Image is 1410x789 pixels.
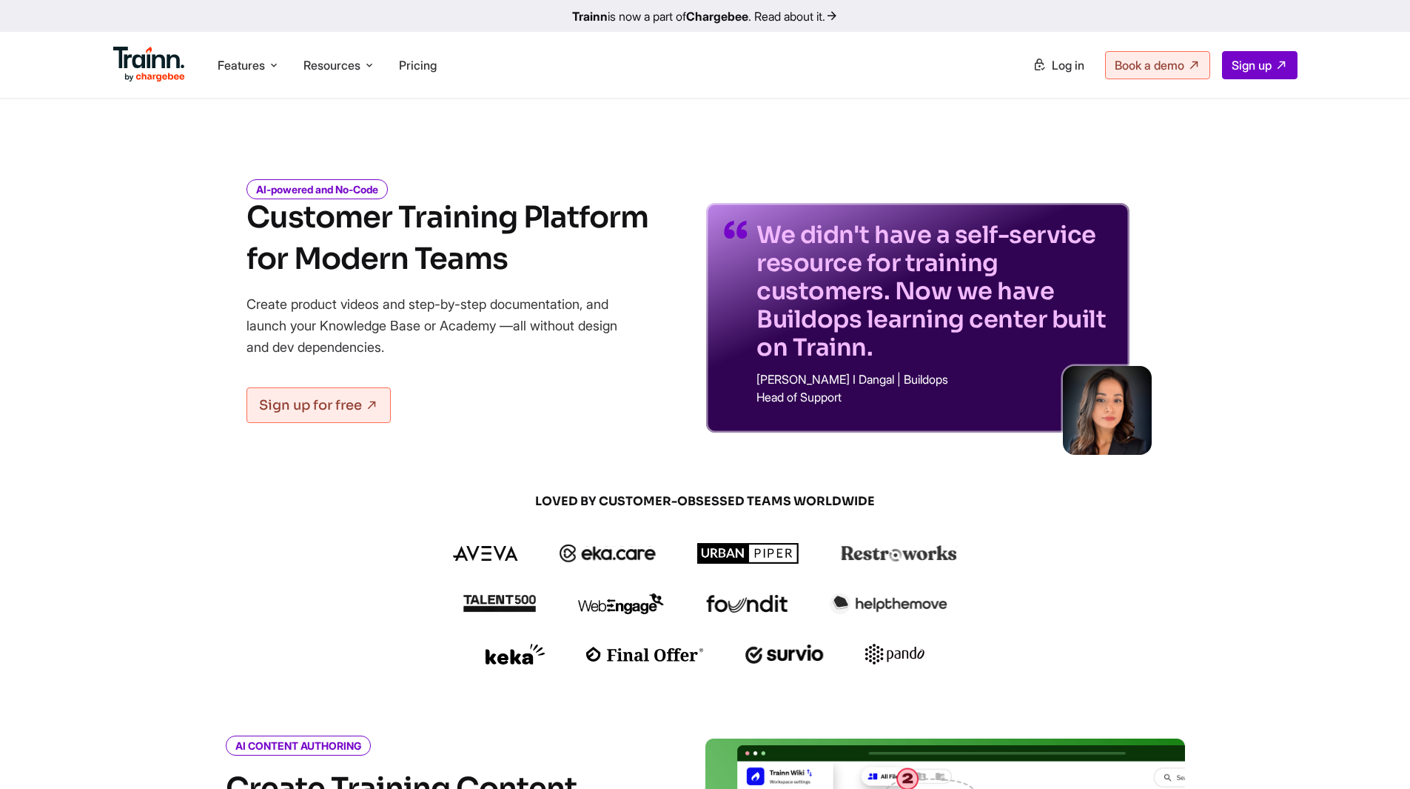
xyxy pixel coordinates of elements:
a: Book a demo [1105,51,1210,79]
img: quotes-purple.41a7099.svg [724,221,748,239]
a: Sign up for free [246,387,391,423]
img: helpthemove logo [830,593,947,614]
img: talent500 logo [463,594,537,613]
img: restroworks logo [841,545,957,562]
img: sabina-buildops.d2e8138.png [1063,366,1152,455]
img: keka logo [486,644,545,665]
img: Trainn Logo [113,47,186,82]
a: Sign up [1222,51,1297,79]
span: Features [218,57,265,73]
img: finaloffer logo [586,647,704,662]
img: aveva logo [453,546,518,561]
img: foundit logo [705,595,788,613]
b: Trainn [572,9,608,24]
img: survio logo [745,645,825,664]
i: AI CONTENT AUTHORING [226,736,371,756]
p: We didn't have a self-service resource for training customers. Now we have Buildops learning cent... [756,221,1112,362]
span: Book a demo [1115,58,1184,73]
img: pando logo [865,644,924,665]
span: Resources [303,57,360,73]
h1: Customer Training Platform for Modern Teams [246,197,648,280]
i: AI-powered and No-Code [246,179,388,199]
a: Pricing [399,58,437,73]
img: webengage logo [578,593,664,614]
a: Log in [1024,52,1093,79]
p: [PERSON_NAME] I Dangal | Buildops [756,373,1112,385]
span: LOVED BY CUSTOMER-OBSESSED TEAMS WORLDWIDE [350,493,1061,510]
p: Head of Support [756,391,1112,403]
img: urbanpiper logo [697,543,799,564]
p: Create product videos and step-by-step documentation, and launch your Knowledge Base or Academy —... [246,293,639,358]
img: ekacare logo [560,545,656,562]
span: Sign up [1232,58,1272,73]
span: Log in [1052,58,1084,73]
b: Chargebee [686,9,748,24]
